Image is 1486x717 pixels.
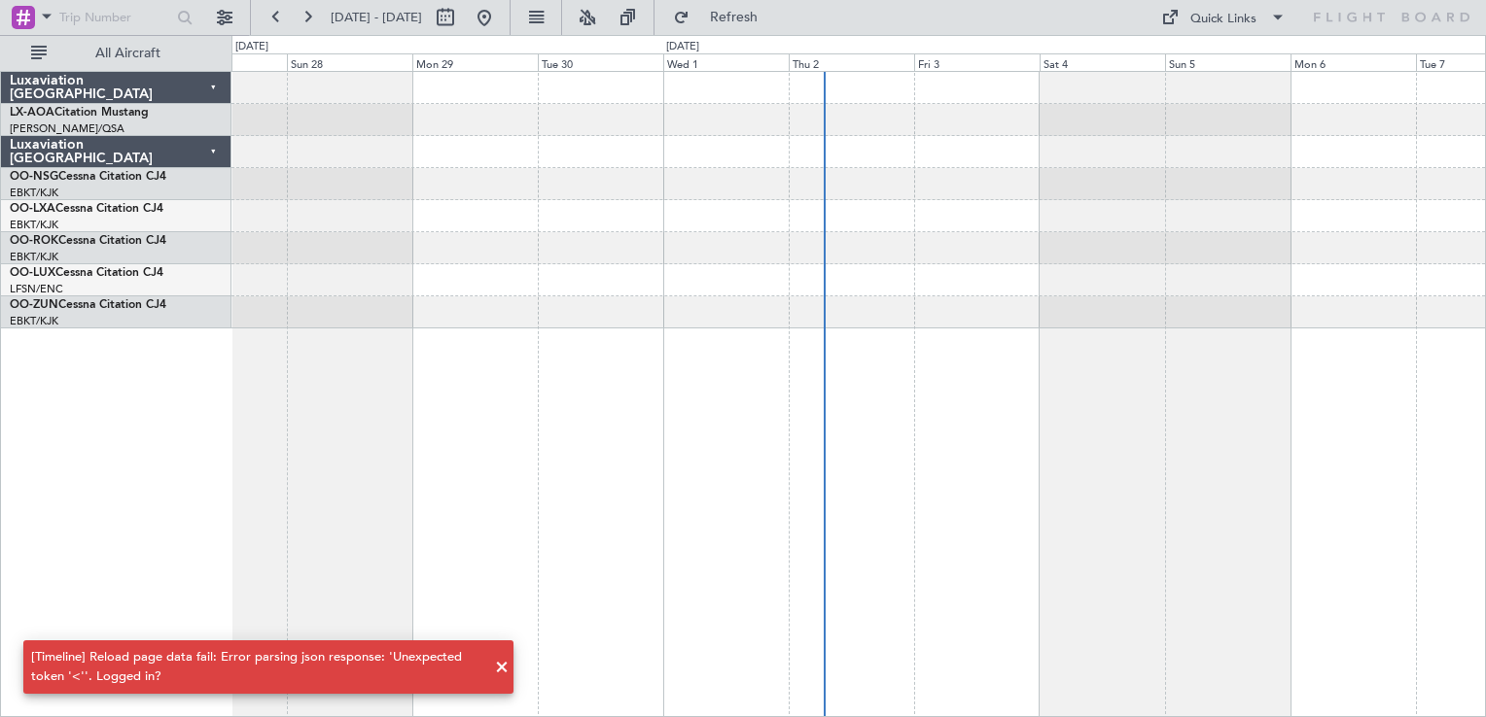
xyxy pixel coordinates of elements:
[21,38,211,69] button: All Aircraft
[10,107,54,119] span: LX-AOA
[538,53,663,71] div: Tue 30
[666,39,699,55] div: [DATE]
[789,53,914,71] div: Thu 2
[693,11,775,24] span: Refresh
[31,648,484,686] div: [Timeline] Reload page data fail: Error parsing json response: 'Unexpected token '<''. Logged in?
[664,2,781,33] button: Refresh
[1151,2,1295,33] button: Quick Links
[287,53,412,71] div: Sun 28
[51,47,205,60] span: All Aircraft
[10,203,163,215] a: OO-LXACessna Citation CJ4
[10,267,163,279] a: OO-LUXCessna Citation CJ4
[10,250,58,264] a: EBKT/KJK
[10,121,124,136] a: [PERSON_NAME]/QSA
[10,299,166,311] a: OO-ZUNCessna Citation CJ4
[663,53,789,71] div: Wed 1
[1040,53,1165,71] div: Sat 4
[10,267,55,279] span: OO-LUX
[331,9,422,26] span: [DATE] - [DATE]
[10,218,58,232] a: EBKT/KJK
[1190,10,1256,29] div: Quick Links
[10,314,58,328] a: EBKT/KJK
[1165,53,1291,71] div: Sun 5
[10,107,149,119] a: LX-AOACitation Mustang
[10,171,58,183] span: OO-NSG
[10,203,55,215] span: OO-LXA
[1291,53,1416,71] div: Mon 6
[10,235,166,247] a: OO-ROKCessna Citation CJ4
[412,53,538,71] div: Mon 29
[10,235,58,247] span: OO-ROK
[10,186,58,200] a: EBKT/KJK
[914,53,1040,71] div: Fri 3
[10,171,166,183] a: OO-NSGCessna Citation CJ4
[10,282,63,296] a: LFSN/ENC
[59,3,171,32] input: Trip Number
[235,39,268,55] div: [DATE]
[10,299,58,311] span: OO-ZUN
